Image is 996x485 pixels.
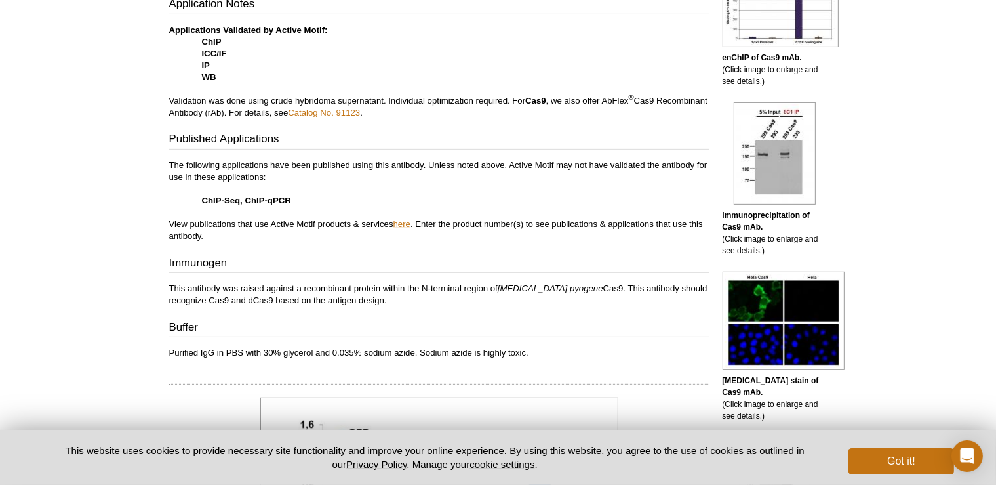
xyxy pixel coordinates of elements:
h3: Published Applications [169,131,709,150]
img: Cas9 antibody (mAb) tested by immunofluorescence. [723,272,845,370]
strong: ChIP-Seq, ChIP-qPCR [202,196,291,205]
a: Catalog No. 91123 [288,108,360,117]
p: (Click image to enlarge and see details.) [723,209,827,257]
sup: ® [629,93,634,101]
button: cookie settings [469,459,534,470]
b: Applications Validated by Active Motif: [169,25,328,35]
h3: Immunogen [169,255,709,274]
div: Open Intercom Messenger [951,440,983,472]
strong: ICC/IF [202,49,227,58]
strong: WB [202,72,216,82]
button: Got it! [848,448,953,474]
p: The following applications have been published using this antibody. Unless noted above, Active Mo... [169,159,709,242]
b: [MEDICAL_DATA] stain of Cas9 mAb. [723,376,819,397]
b: Cas9 [525,96,546,106]
p: Purified IgG in PBS with 30% glycerol and 0.035% sodium azide. Sodium azide is highly toxic. [169,347,709,359]
a: Privacy Policy [346,459,407,470]
p: This website uses cookies to provide necessary site functionality and improve your online experie... [43,444,827,471]
b: enChIP of Cas9 mAb. [723,53,802,62]
h3: Buffer [169,320,709,338]
b: Immunoprecipitation of Cas9 mAb. [723,211,810,232]
img: Cas9 antibody (mAb) tested by immunoprecipitation. [734,102,816,205]
strong: IP [202,60,210,70]
p: (Click image to enlarge and see details.) [723,52,827,87]
p: Validation was done using crude hybridoma supernatant. Individual optimization required. For , we... [169,24,709,119]
a: here [393,219,410,229]
p: This antibody was raised against a recombinant protein within the N-terminal region of Cas9. This... [169,283,709,306]
i: [MEDICAL_DATA] pyogene [498,284,603,293]
p: (Click image to enlarge and see details.) [723,375,827,422]
strong: ChIP [202,37,222,47]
